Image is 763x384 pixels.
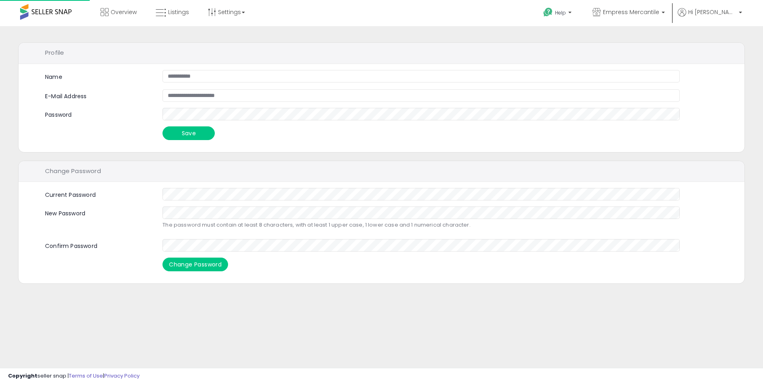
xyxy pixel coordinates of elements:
[162,221,680,229] p: The password must contain at least 8 characters, with at least 1 upper case, 1 lower case and 1 n...
[39,188,156,199] label: Current Password
[8,372,37,380] strong: Copyright
[39,108,156,119] label: Password
[543,7,553,17] i: Get Help
[111,8,137,16] span: Overview
[69,372,103,380] a: Terms of Use
[678,8,742,26] a: Hi [PERSON_NAME]
[104,372,140,380] a: Privacy Policy
[162,126,215,140] button: Save
[555,9,566,16] span: Help
[39,206,156,218] label: New Password
[603,8,659,16] span: Empress Mercantile
[537,1,580,26] a: Help
[39,239,156,250] label: Confirm Password
[39,89,156,101] label: E-Mail Address
[19,161,744,182] div: Change Password
[162,258,228,271] button: Change Password
[168,8,189,16] span: Listings
[688,8,736,16] span: Hi [PERSON_NAME]
[8,372,140,380] div: seller snap | |
[19,43,744,64] div: Profile
[45,73,62,81] label: Name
